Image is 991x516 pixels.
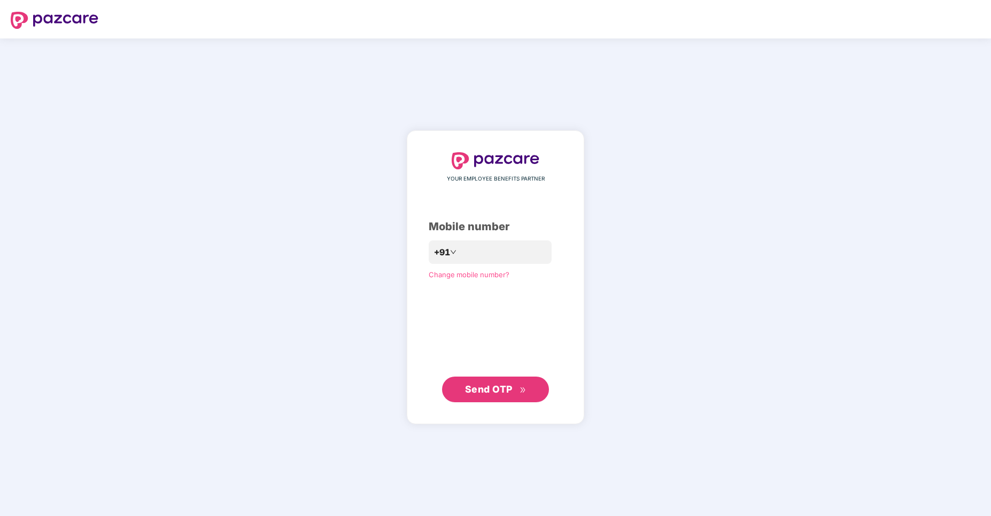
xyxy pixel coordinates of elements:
[429,270,509,279] a: Change mobile number?
[447,175,545,183] span: YOUR EMPLOYEE BENEFITS PARTNER
[450,249,456,255] span: down
[520,387,527,394] span: double-right
[465,384,513,395] span: Send OTP
[429,218,562,235] div: Mobile number
[442,377,549,402] button: Send OTPdouble-right
[11,12,98,29] img: logo
[452,152,539,169] img: logo
[434,246,450,259] span: +91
